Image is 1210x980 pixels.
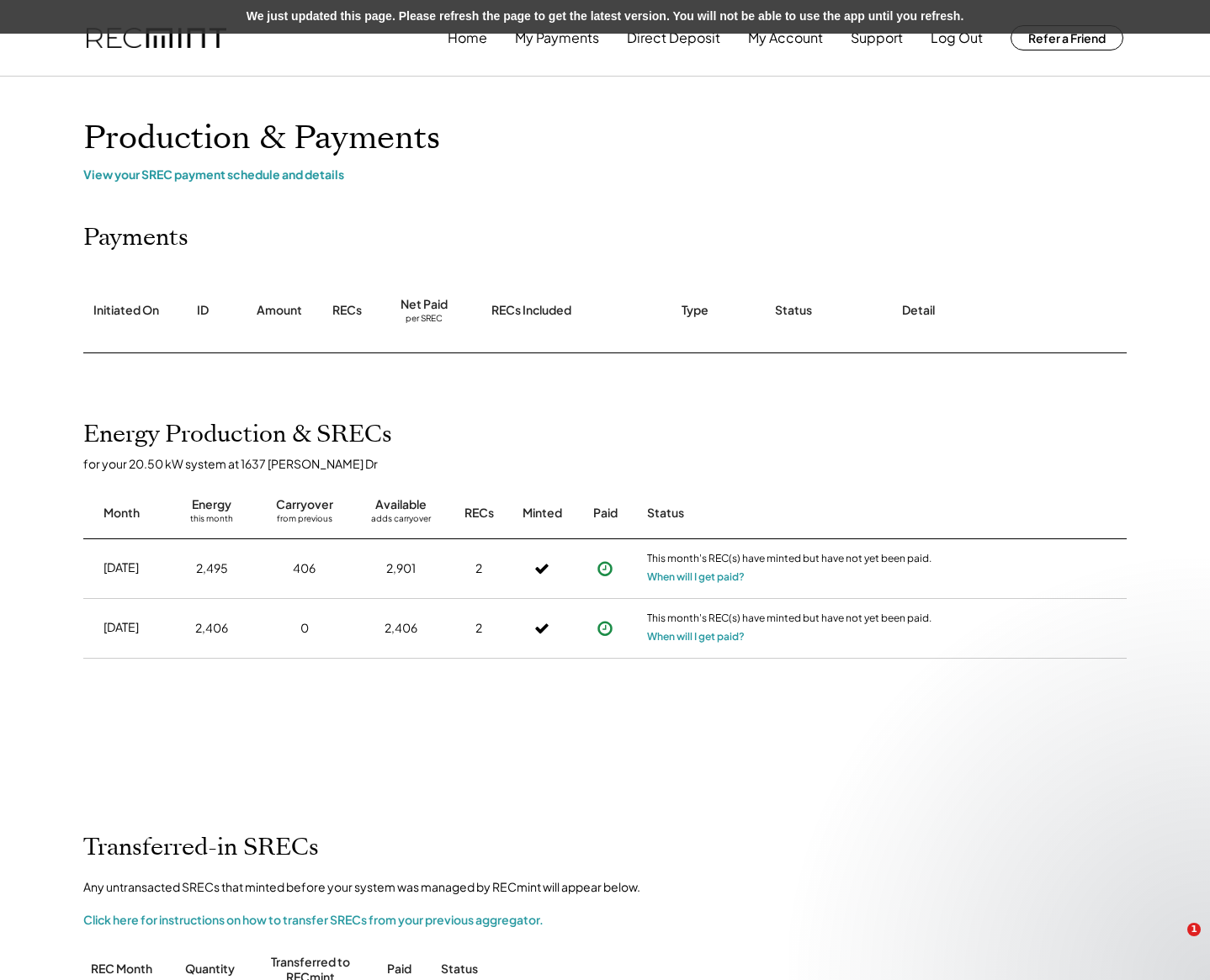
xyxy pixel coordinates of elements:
button: Payment approved, but not yet initiated. [592,556,618,581]
div: Net Paid [401,296,448,313]
div: 0 [300,620,309,637]
div: Status [647,505,933,522]
div: Status [441,961,727,977]
div: 406 [293,560,316,577]
div: Any untransacted SRECs that minted before your system was managed by RECmint will appear below. [83,879,640,896]
div: 2,406 [385,620,417,637]
div: RECs [332,302,362,319]
div: Detail [902,302,935,319]
div: Energy [192,496,231,513]
div: [DATE] [103,559,139,576]
img: recmint-logotype%403x.png [87,28,226,49]
div: REC Month [91,961,152,977]
div: ID [197,302,209,319]
div: Click here for instructions on how to transfer SRECs from your previous aggregator. [83,912,544,929]
h1: Production & Payments [83,119,1127,158]
div: per SREC [406,313,443,326]
div: this month [190,513,233,530]
div: 2,495 [196,560,228,577]
button: Refer a Friend [1011,25,1123,50]
div: 2 [475,560,482,577]
div: Carryover [276,496,333,513]
div: 2,901 [386,560,416,577]
button: My Payments [515,21,599,55]
div: RECs [464,505,494,522]
div: Status [775,302,812,319]
div: RECs Included [491,302,571,319]
button: Support [851,21,903,55]
div: Month [103,505,140,522]
div: Amount [257,302,302,319]
div: Initiated On [93,302,159,319]
button: Payment approved, but not yet initiated. [592,616,618,641]
div: for your 20.50 kW system at 1637 [PERSON_NAME] Dr [83,456,1144,471]
div: Available [375,496,427,513]
div: Quantity [185,961,235,977]
h2: Transferred-in SRECs [83,834,319,862]
div: from previous [277,513,332,530]
div: 2 [475,620,482,637]
div: This month's REC(s) have minted but have not yet been paid. [647,612,933,628]
h2: Energy Production & SRECs [83,421,392,449]
button: Direct Deposit [627,21,720,55]
div: Minted [523,505,562,522]
div: Paid [593,505,618,522]
button: Log Out [931,21,983,55]
span: 1 [1187,923,1201,936]
div: Paid [387,961,411,977]
button: When will I get paid? [647,569,745,585]
div: adds carryover [371,513,431,530]
div: [DATE] [103,619,139,636]
button: My Account [748,21,823,55]
div: Type [682,302,708,319]
div: View your SREC payment schedule and details [83,167,1127,182]
iframe: Intercom live chat [1153,923,1193,963]
div: 2,406 [195,620,228,637]
button: Home [448,21,487,55]
button: When will I get paid? [647,628,745,645]
div: This month's REC(s) have minted but have not yet been paid. [647,552,933,569]
h2: Payments [83,224,188,252]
